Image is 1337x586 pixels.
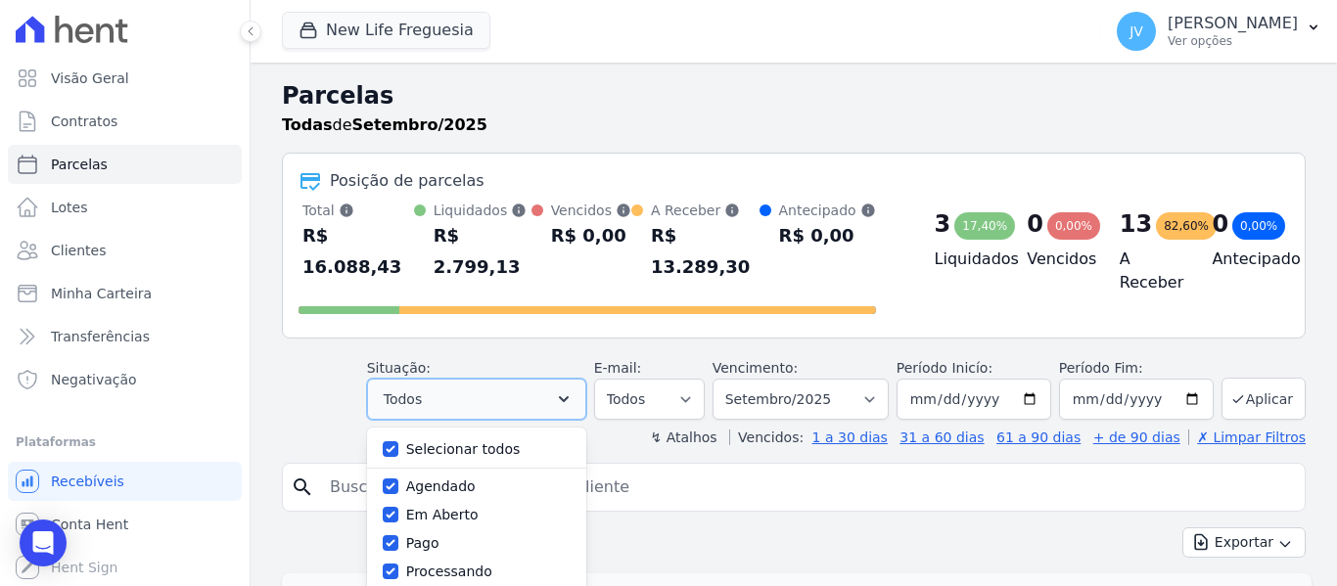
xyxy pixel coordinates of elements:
[51,284,152,303] span: Minha Carteira
[282,115,333,134] strong: Todas
[51,370,137,389] span: Negativação
[302,220,414,283] div: R$ 16.088,43
[51,472,124,491] span: Recebíveis
[406,507,479,522] label: Em Aberto
[812,429,888,445] a: 1 a 30 dias
[651,220,760,283] div: R$ 13.289,30
[51,327,150,346] span: Transferências
[551,201,631,220] div: Vencidos
[1027,248,1088,271] h4: Vencidos
[282,12,490,49] button: New Life Freguesia
[291,475,314,499] i: search
[1120,208,1152,240] div: 13
[1232,212,1285,240] div: 0,00%
[1156,212,1217,240] div: 82,60%
[367,360,431,376] label: Situação:
[330,169,484,193] div: Posição de parcelas
[935,248,996,271] h4: Liquidados
[1059,358,1214,379] label: Período Fim:
[1130,24,1143,38] span: JV
[8,462,242,501] a: Recebíveis
[406,478,476,494] label: Agendado
[8,505,242,544] a: Conta Hent
[1182,527,1306,558] button: Exportar
[996,429,1081,445] a: 61 a 90 dias
[779,201,876,220] div: Antecipado
[8,317,242,356] a: Transferências
[779,220,876,251] div: R$ 0,00
[20,519,67,566] div: Open Intercom Messenger
[434,201,531,220] div: Liquidados
[1168,14,1298,33] p: [PERSON_NAME]
[1101,4,1337,59] button: JV [PERSON_NAME] Ver opções
[51,68,129,88] span: Visão Geral
[8,59,242,98] a: Visão Geral
[897,360,992,376] label: Período Inicío:
[1188,429,1306,445] a: ✗ Limpar Filtros
[16,430,234,454] div: Plataformas
[434,220,531,283] div: R$ 2.799,13
[51,241,106,260] span: Clientes
[8,102,242,141] a: Contratos
[954,212,1015,240] div: 17,40%
[406,563,492,579] label: Processando
[1120,248,1181,294] h4: A Receber
[51,155,108,174] span: Parcelas
[1212,208,1228,240] div: 0
[302,201,414,220] div: Total
[1222,378,1306,420] button: Aplicar
[650,429,716,445] label: ↯ Atalhos
[594,360,642,376] label: E-mail:
[406,441,521,457] label: Selecionar todos
[1027,208,1043,240] div: 0
[384,387,422,411] span: Todos
[551,220,631,251] div: R$ 0,00
[406,535,439,551] label: Pago
[367,379,586,420] button: Todos
[51,112,117,131] span: Contratos
[352,115,487,134] strong: Setembro/2025
[1093,429,1180,445] a: + de 90 dias
[8,188,242,227] a: Lotes
[899,429,984,445] a: 31 a 60 dias
[729,429,804,445] label: Vencidos:
[1212,248,1273,271] h4: Antecipado
[713,360,798,376] label: Vencimento:
[935,208,951,240] div: 3
[8,145,242,184] a: Parcelas
[282,113,487,137] p: de
[8,360,242,399] a: Negativação
[51,515,128,534] span: Conta Hent
[318,468,1297,507] input: Buscar por nome do lote ou do cliente
[282,78,1306,113] h2: Parcelas
[1047,212,1100,240] div: 0,00%
[8,231,242,270] a: Clientes
[1168,33,1298,49] p: Ver opções
[651,201,760,220] div: A Receber
[8,274,242,313] a: Minha Carteira
[51,198,88,217] span: Lotes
